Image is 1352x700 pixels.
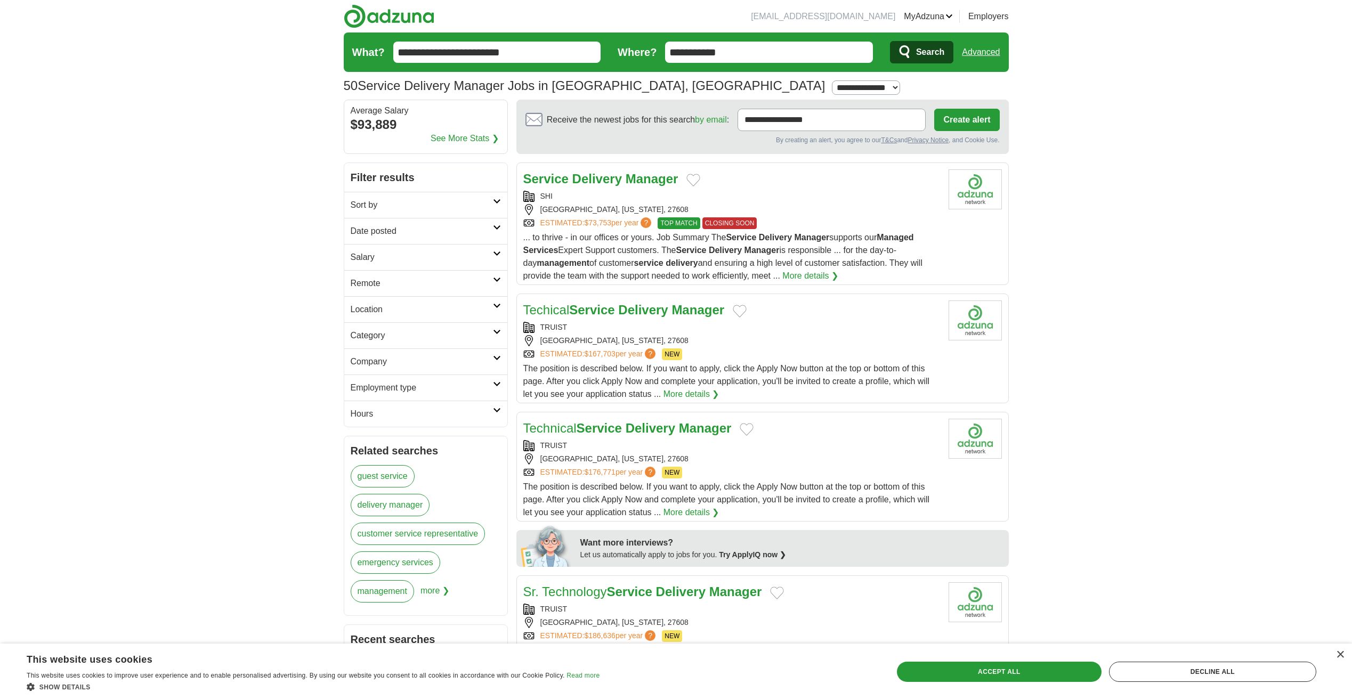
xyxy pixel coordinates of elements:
h1: Service Delivery Manager Jobs in [GEOGRAPHIC_DATA], [GEOGRAPHIC_DATA] [344,78,825,93]
strong: Manager [679,421,732,435]
h2: Sort by [351,199,493,211]
button: Create alert [934,109,999,131]
strong: Service [607,584,652,599]
strong: service [634,258,663,267]
strong: Manager [671,303,724,317]
strong: Service [569,303,614,317]
img: apply-iq-scientist.png [521,524,572,567]
strong: Service [523,172,569,186]
div: [GEOGRAPHIC_DATA], [US_STATE], 27608 [523,204,940,215]
div: SHI [523,191,940,202]
h2: Hours [351,408,493,420]
span: ? [645,467,655,477]
strong: Service [726,233,756,242]
span: The position is described below. If you want to apply, click the Apply Now button at the top or b... [523,482,930,517]
a: More details ❯ [782,270,838,282]
a: management [351,580,414,603]
span: ? [645,630,655,641]
a: Employment type [344,375,507,401]
div: Close [1336,651,1344,659]
span: NEW [662,348,682,360]
a: Location [344,296,507,322]
strong: Manager [795,233,830,242]
a: by email [695,115,727,124]
a: ESTIMATED:$176,771per year? [540,467,658,478]
h2: Category [351,329,493,342]
strong: Delivery [618,303,668,317]
strong: Delivery [626,421,675,435]
a: Remote [344,270,507,296]
a: T&Cs [881,136,897,144]
div: Want more interviews? [580,536,1002,549]
span: TOP MATCH [658,217,700,229]
span: $186,636 [584,631,615,640]
label: Where? [618,44,657,60]
h2: Company [351,355,493,368]
strong: Service [577,421,622,435]
div: Show details [27,681,600,692]
a: ESTIMATED:$167,703per year? [540,348,658,360]
img: Adzuna logo [344,4,434,28]
a: customer service representative [351,523,485,545]
a: Company [344,348,507,375]
a: TechnicalService Delivery Manager [523,421,732,435]
button: Add to favorite jobs [733,305,747,318]
a: Sort by [344,192,507,218]
a: ESTIMATED:$73,753per year? [540,217,654,229]
span: Receive the newest jobs for this search : [547,113,729,126]
h2: Remote [351,277,493,290]
img: Company logo [949,582,1002,622]
button: Add to favorite jobs [686,174,700,186]
span: This website uses cookies to improve user experience and to enable personalised advertising. By u... [27,672,565,679]
div: [GEOGRAPHIC_DATA], [US_STATE], 27608 [523,617,940,628]
span: NEW [662,630,682,642]
div: Decline all [1109,662,1316,682]
a: More details ❯ [663,388,719,401]
span: Show details [39,683,91,691]
span: $73,753 [584,218,611,227]
a: Sr. TechnologyService Delivery Manager [523,584,762,599]
strong: Delivery [759,233,792,242]
a: Privacy Notice [908,136,949,144]
img: Company logo [949,300,1002,340]
h2: Location [351,303,493,316]
strong: Manager [709,584,762,599]
a: TechicalService Delivery Manager [523,303,725,317]
a: See More Stats ❯ [431,132,499,145]
div: TRUIST [523,322,940,333]
div: Average Salary [351,107,501,115]
strong: Services [523,246,558,255]
a: emergency services [351,551,440,574]
strong: Manager [626,172,678,186]
div: [GEOGRAPHIC_DATA], [US_STATE], 27608 [523,453,940,465]
a: Advanced [962,42,1000,63]
span: NEW [662,467,682,478]
li: [EMAIL_ADDRESS][DOMAIN_NAME] [751,10,895,23]
a: Hours [344,401,507,427]
h2: Date posted [351,225,493,238]
span: CLOSING SOON [702,217,757,229]
strong: Delivery [656,584,706,599]
span: Search [916,42,944,63]
span: $167,703 [584,349,615,358]
a: More details ❯ [663,506,719,519]
div: TRUIST [523,440,940,451]
label: What? [352,44,385,60]
span: more ❯ [420,580,449,609]
strong: Manager [744,246,780,255]
button: Add to favorite jobs [740,423,754,436]
a: guest service [351,465,415,487]
a: Read more, opens a new window [566,672,600,679]
h2: Recent searches [351,631,501,647]
strong: Delivery [572,172,622,186]
div: Accept all [897,662,1102,682]
button: Search [890,41,953,63]
strong: management [537,258,589,267]
div: By creating an alert, you agree to our and , and Cookie Use. [525,135,1000,145]
strong: Service [676,246,706,255]
button: Add to favorite jobs [770,587,784,599]
div: TRUIST [523,604,940,615]
h2: Employment type [351,381,493,394]
h2: Related searches [351,443,501,459]
span: The position is described below. If you want to apply, click the Apply Now button at the top or b... [523,364,930,398]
